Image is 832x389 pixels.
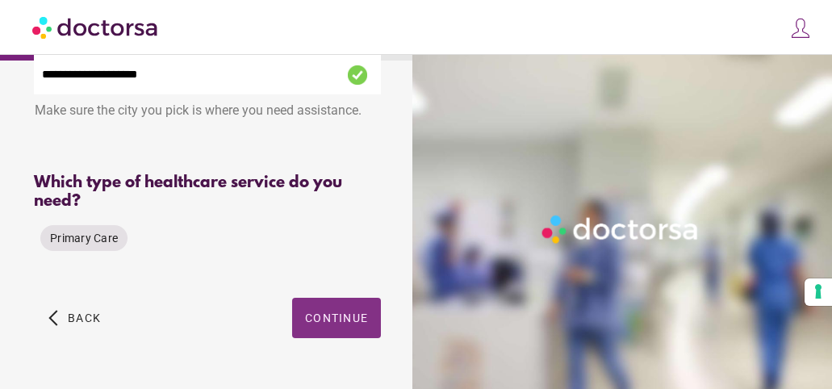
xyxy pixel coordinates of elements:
[805,278,832,306] button: Your consent preferences for tracking technologies
[42,298,107,338] button: arrow_back_ios Back
[68,312,101,324] span: Back
[34,94,381,130] div: Make sure the city you pick is where you need assistance.
[305,312,368,324] span: Continue
[537,211,704,248] img: Logo-Doctorsa-trans-White-partial-flat.png
[32,9,160,45] img: Doctorsa.com
[789,17,812,40] img: icons8-customer-100.png
[292,298,381,338] button: Continue
[50,232,118,245] span: Primary Care
[34,174,381,211] div: Which type of healthcare service do you need?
